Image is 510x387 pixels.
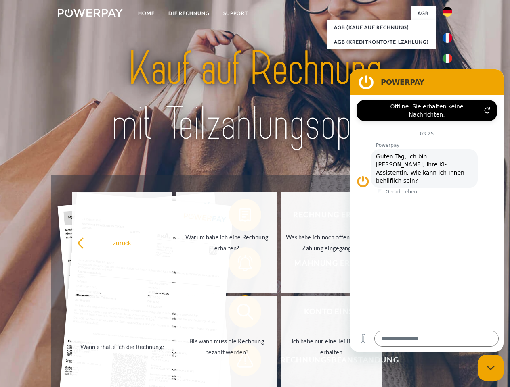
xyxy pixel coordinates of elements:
img: fr [443,33,452,43]
a: agb [411,6,436,21]
img: de [443,7,452,17]
img: it [443,54,452,63]
div: Bis wann muss die Rechnung bezahlt werden? [181,336,272,358]
a: AGB (Kreditkonto/Teilzahlung) [327,35,436,49]
a: AGB (Kauf auf Rechnung) [327,20,436,35]
a: SUPPORT [216,6,255,21]
a: DIE RECHNUNG [162,6,216,21]
iframe: Messaging-Fenster [350,69,504,352]
img: title-powerpay_de.svg [77,39,433,154]
div: Ich habe nur eine Teillieferung erhalten [286,336,377,358]
div: Was habe ich noch offen, ist meine Zahlung eingegangen? [286,232,377,254]
div: Wann erhalte ich die Rechnung? [77,341,168,352]
a: Was habe ich noch offen, ist meine Zahlung eingegangen? [281,192,382,293]
img: logo-powerpay-white.svg [58,9,123,17]
div: zurück [77,237,168,248]
a: Home [131,6,162,21]
div: Warum habe ich eine Rechnung erhalten? [181,232,272,254]
iframe: Schaltfläche zum Öffnen des Messaging-Fensters; Konversation läuft [478,355,504,381]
